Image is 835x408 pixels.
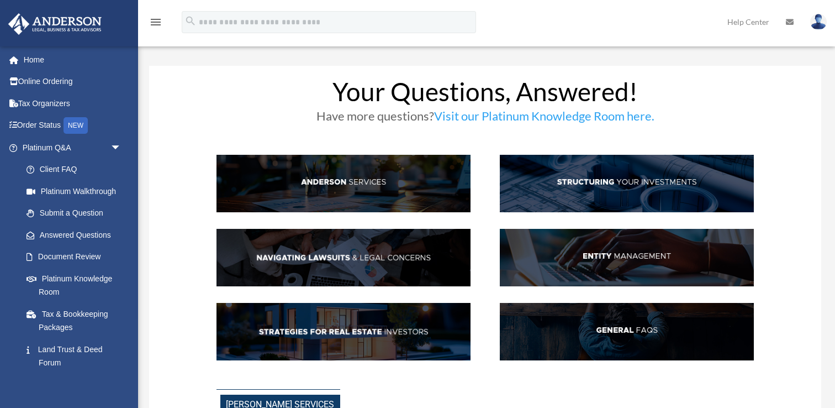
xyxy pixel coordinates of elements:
[8,71,138,93] a: Online Ordering
[216,79,754,110] h1: Your Questions, Answered!
[8,114,138,137] a: Order StatusNEW
[64,117,88,134] div: NEW
[810,14,827,30] img: User Pic
[8,92,138,114] a: Tax Organizers
[216,155,471,212] img: AndServ_hdr
[149,19,162,29] a: menu
[15,268,138,303] a: Platinum Knowledge Room
[8,137,138,159] a: Platinum Q&Aarrow_drop_down
[110,137,133,159] span: arrow_drop_down
[184,15,197,27] i: search
[216,229,471,286] img: NavLaw_hdr
[149,15,162,29] i: menu
[434,108,654,129] a: Visit our Platinum Knowledge Room here.
[216,110,754,128] h3: Have more questions?
[15,202,138,224] a: Submit a Question
[15,338,138,374] a: Land Trust & Deed Forum
[500,303,754,360] img: GenFAQ_hdr
[15,246,138,268] a: Document Review
[15,224,138,246] a: Answered Questions
[8,49,138,71] a: Home
[15,303,138,338] a: Tax & Bookkeeping Packages
[216,303,471,360] img: StratsRE_hdr
[500,155,754,212] img: StructInv_hdr
[500,229,754,286] img: EntManag_hdr
[15,159,133,181] a: Client FAQ
[5,13,105,35] img: Anderson Advisors Platinum Portal
[15,180,138,202] a: Platinum Walkthrough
